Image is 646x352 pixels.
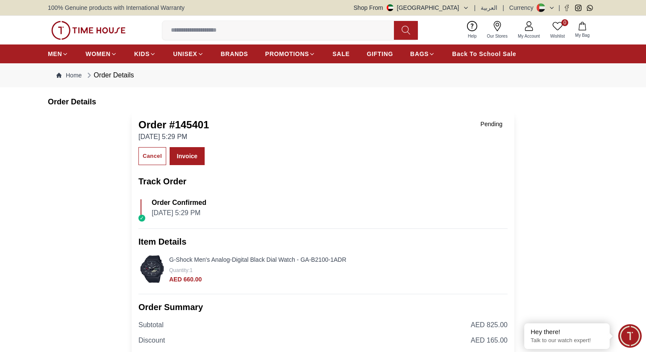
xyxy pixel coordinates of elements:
p: Subtotal [138,320,164,330]
h1: Order # 145401 [138,118,209,132]
a: WOMEN [85,46,117,62]
span: 100% Genuine products with International Warranty [48,3,185,12]
span: My Account [514,33,543,39]
span: KIDS [134,50,150,58]
button: العربية [481,3,497,12]
a: Invoice [170,147,205,165]
button: Cancel [138,147,166,165]
span: PROMOTIONS [265,50,309,58]
span: | [502,3,504,12]
div: Currency [509,3,537,12]
button: Shop From[GEOGRAPHIC_DATA] [354,3,469,12]
a: UNISEX [173,46,203,62]
span: Wishlist [547,33,568,39]
p: Talk to our watch expert! [531,337,603,344]
a: 0Wishlist [545,19,570,41]
a: Home [56,71,82,80]
a: Help [463,19,482,41]
img: ... [138,255,166,283]
h6: Order Details [48,96,598,108]
img: ... [51,21,126,40]
a: GIFTING [367,46,393,62]
a: PROMOTIONS [265,46,316,62]
span: 0 [561,19,568,26]
span: GIFTING [367,50,393,58]
span: BRANDS [221,50,248,58]
p: [DATE] 5:29 PM [152,208,206,218]
a: Our Stores [482,19,513,41]
span: | [558,3,560,12]
button: My Bag [570,20,595,40]
span: MEN [48,50,62,58]
p: [DATE] 5:29 PM [138,132,209,142]
span: Back To School Sale [452,50,516,58]
a: BAGS [410,46,435,62]
span: UNISEX [173,50,197,58]
h2: Track Order [138,175,508,187]
a: KIDS [134,46,156,62]
span: My Bag [572,32,593,38]
span: Quantity : 1 [169,267,193,273]
a: SALE [332,46,349,62]
a: Instagram [575,5,581,11]
nav: Breadcrumb [48,63,598,87]
a: BRANDS [221,46,248,62]
img: United Arab Emirates [387,4,393,11]
h2: Item Details [138,236,508,248]
span: SALE [332,50,349,58]
span: AED 660.00 [169,276,202,283]
p: AED 825.00 [471,320,508,330]
div: Pending [476,118,508,130]
span: Help [464,33,480,39]
a: G-Shock Men's Analog-Digital Black Dial Watch - GA-B2100-1ADR [169,256,346,263]
a: Back To School Sale [452,46,516,62]
h2: Order Summary [138,301,508,313]
span: | [474,3,476,12]
span: WOMEN [85,50,111,58]
p: Order Confirmed [152,198,206,208]
a: Facebook [564,5,570,11]
div: Chat Widget [618,324,642,348]
div: Hey there! [531,328,603,336]
span: BAGS [410,50,429,58]
a: MEN [48,46,68,62]
div: Cancel [143,151,162,161]
span: Our Stores [484,33,511,39]
p: AED 165.00 [471,335,508,346]
p: Discount [138,335,165,346]
a: Whatsapp [587,5,593,11]
div: Order Details [85,70,134,80]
